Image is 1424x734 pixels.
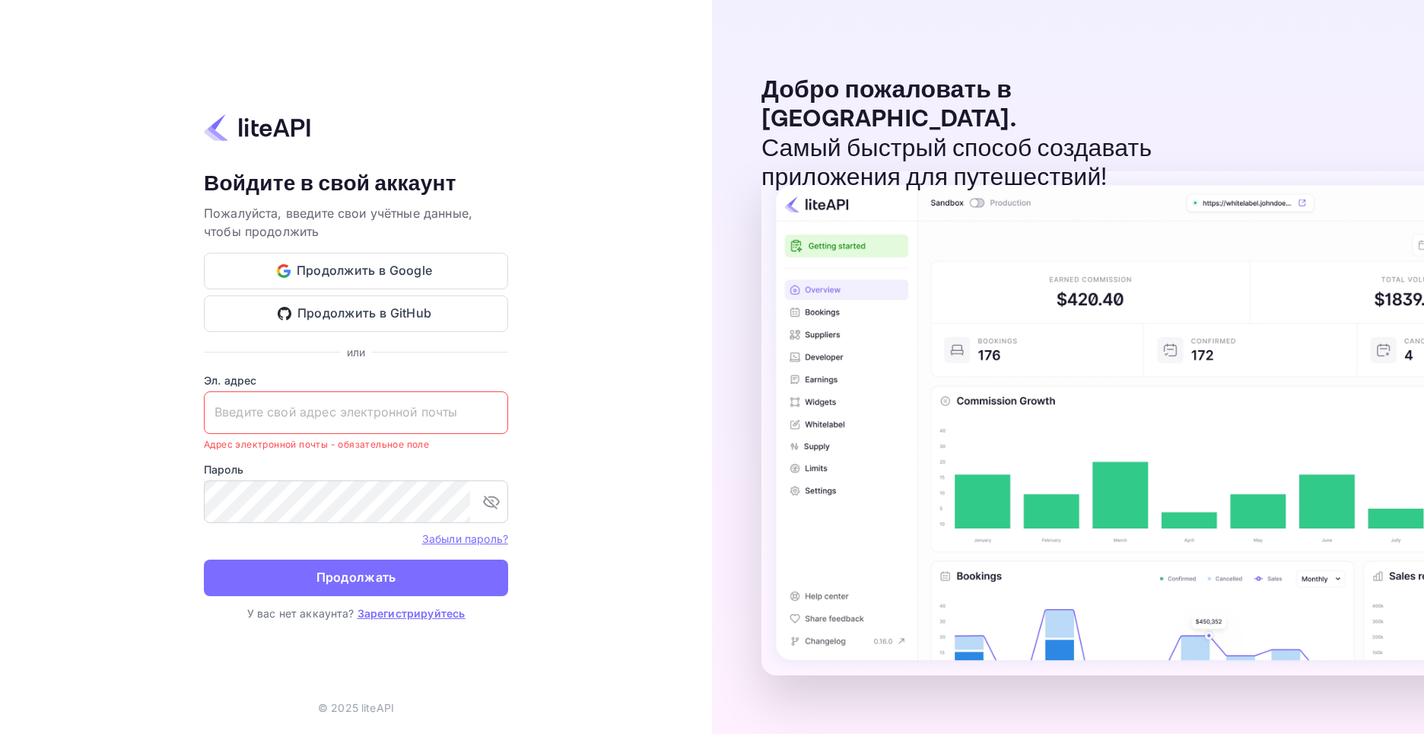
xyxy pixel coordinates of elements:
ya-tr-span: Продолжить в GitHub [297,303,432,324]
button: Продолжить в Google [204,253,508,289]
a: Забыли пароль? [422,531,508,546]
button: переключить видимость пароля [476,487,507,517]
ya-tr-span: Продолжить в Google [297,260,433,281]
button: Продолжать [204,560,508,596]
ya-tr-span: Добро пожаловать в [GEOGRAPHIC_DATA]. [761,75,1016,135]
ya-tr-span: © 2025 liteAPI [318,701,394,714]
ya-tr-span: Продолжать [316,567,396,588]
ya-tr-span: У вас нет аккаунта? [247,607,354,620]
ya-tr-span: Войдите в свой аккаунт [204,170,456,198]
button: Продолжить в GitHub [204,295,508,332]
ya-tr-span: Адрес электронной почты - обязательное поле [204,439,429,450]
img: liteapi [204,113,310,142]
input: Введите свой адрес электронной почты [204,391,508,434]
ya-tr-span: Пароль [204,463,243,476]
a: Зарегистрируйтесь [358,607,466,620]
ya-tr-span: Самый быстрый способ создавать приложения для путешествий! [761,133,1152,193]
ya-tr-span: или [347,346,365,359]
ya-tr-span: Забыли пароль? [422,532,508,545]
ya-tr-span: Пожалуйста, введите свои учётные данные, чтобы продолжить [204,206,472,239]
ya-tr-span: Эл. адрес [204,374,256,387]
